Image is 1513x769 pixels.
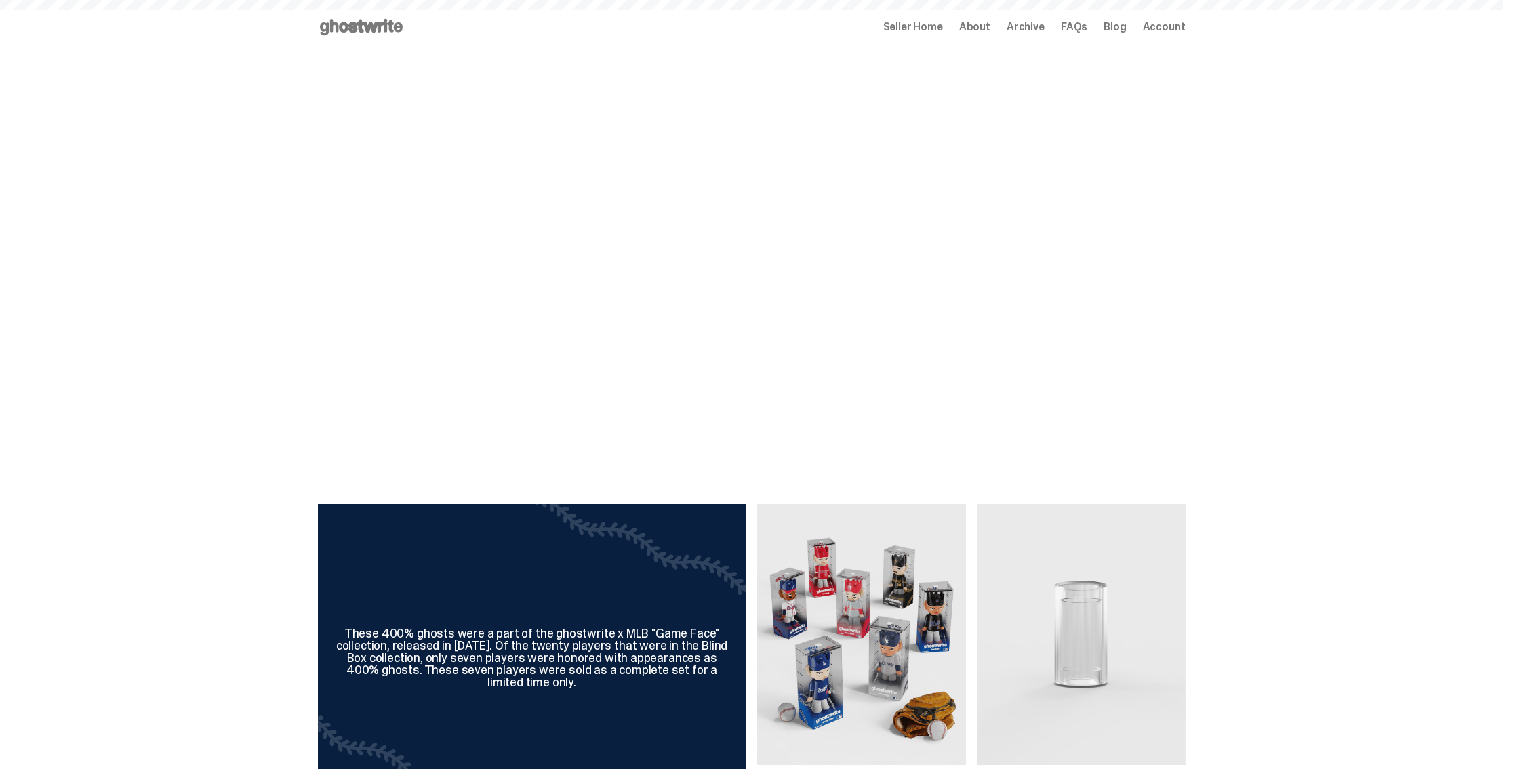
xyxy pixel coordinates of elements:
a: Account [1143,22,1186,33]
a: Blog [1104,22,1126,33]
div: These 400% ghosts were a part of the ghostwrite x MLB "Game Face" collection, released in [DATE].... [334,627,730,688]
a: About [959,22,990,33]
a: Seller Home [883,22,943,33]
a: Archive [1007,22,1045,33]
a: FAQs [1061,22,1087,33]
img: Display Case for 100% ghosts [977,504,1186,765]
img: Game Face (2025) [757,504,966,765]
